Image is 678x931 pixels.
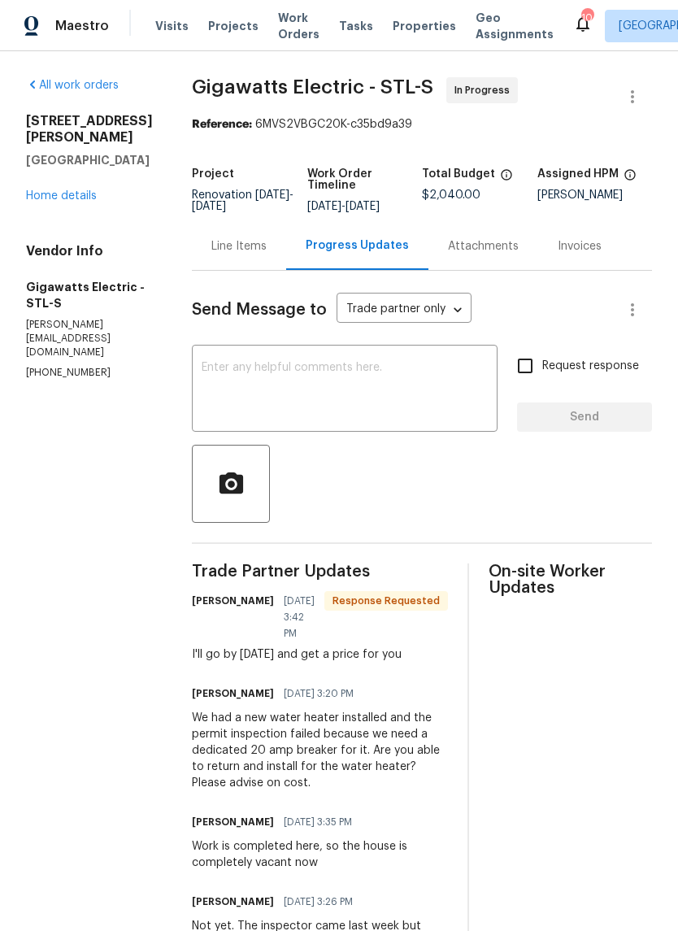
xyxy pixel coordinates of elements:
span: [DATE] [346,201,380,212]
div: 6MVS2VBGC20K-c35bd9a39 [192,116,652,133]
span: Request response [542,358,639,375]
div: I'll go by [DATE] and get a price for you [192,646,448,663]
div: We had a new water heater installed and the permit inspection failed because we need a dedicated ... [192,710,448,791]
div: Line Items [211,238,267,255]
a: All work orders [26,80,119,91]
span: Geo Assignments [476,10,554,42]
span: Properties [393,18,456,34]
div: Work is completed here, so the house is completely vacant now [192,838,448,871]
span: Gigawatts Electric - STL-S [192,77,433,97]
span: On-site Worker Updates [489,563,652,596]
h2: [STREET_ADDRESS][PERSON_NAME] [26,113,153,146]
span: [DATE] 3:20 PM [284,685,354,702]
p: [PHONE_NUMBER] [26,366,153,380]
h5: Assigned HPM [537,168,619,180]
h5: Total Budget [422,168,495,180]
div: [PERSON_NAME] [537,189,653,201]
span: - [192,189,293,212]
span: Visits [155,18,189,34]
span: $2,040.00 [422,189,480,201]
span: [DATE] 3:26 PM [284,894,353,910]
span: Send Message to [192,302,327,318]
span: [DATE] [255,189,289,201]
span: [DATE] [192,201,226,212]
div: 10 [581,10,593,26]
a: Home details [26,190,97,202]
div: Progress Updates [306,237,409,254]
h5: [GEOGRAPHIC_DATA] [26,152,153,168]
span: Trade Partner Updates [192,563,448,580]
h5: Gigawatts Electric - STL-S [26,279,153,311]
h5: Work Order Timeline [307,168,423,191]
p: [PERSON_NAME][EMAIL_ADDRESS][DOMAIN_NAME] [26,318,153,359]
span: Projects [208,18,259,34]
h4: Vendor Info [26,243,153,259]
h6: [PERSON_NAME] [192,814,274,830]
span: - [307,201,380,212]
span: The hpm assigned to this work order. [624,168,637,189]
b: Reference: [192,119,252,130]
span: Response Requested [326,593,446,609]
span: Work Orders [278,10,319,42]
h6: [PERSON_NAME] [192,685,274,702]
span: The total cost of line items that have been proposed by Opendoor. This sum includes line items th... [500,168,513,189]
span: Maestro [55,18,109,34]
h6: [PERSON_NAME] [192,593,274,609]
span: Tasks [339,20,373,32]
div: Invoices [558,238,602,255]
span: [DATE] [307,201,341,212]
span: In Progress [454,82,516,98]
div: Trade partner only [337,297,472,324]
span: Renovation [192,189,293,212]
h5: Project [192,168,234,180]
span: [DATE] 3:42 PM [284,593,315,642]
div: Attachments [448,238,519,255]
h6: [PERSON_NAME] [192,894,274,910]
span: [DATE] 3:35 PM [284,814,352,830]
